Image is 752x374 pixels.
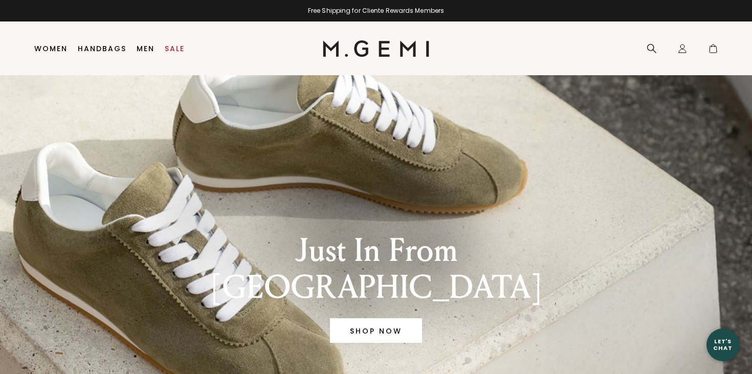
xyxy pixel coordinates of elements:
a: Men [137,45,154,53]
a: Banner primary button [330,318,422,343]
a: Women [34,45,68,53]
img: M.Gemi [323,40,430,57]
div: Let's Chat [706,338,739,351]
a: Handbags [78,45,126,53]
div: Just In From [GEOGRAPHIC_DATA] [198,232,554,306]
a: Sale [165,45,185,53]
